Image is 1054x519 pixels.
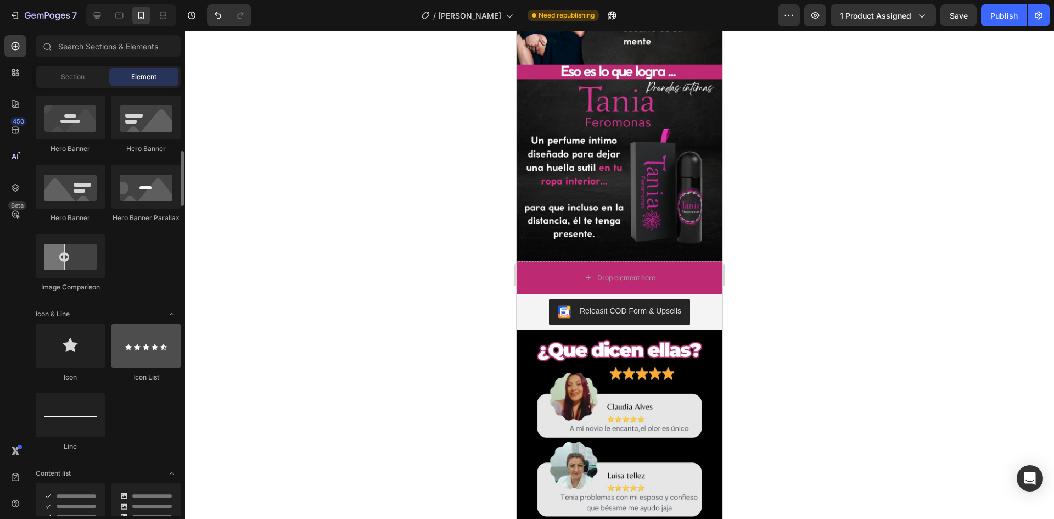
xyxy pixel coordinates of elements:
button: Publish [981,4,1027,26]
span: Toggle open [163,305,181,323]
span: Icon & Line [36,309,70,319]
div: Hero Banner [111,144,181,154]
span: / [433,10,436,21]
button: 1 product assigned [831,4,936,26]
p: 7 [72,9,77,22]
div: Beta [8,201,26,210]
button: Save [940,4,977,26]
span: 1 product assigned [840,10,911,21]
iframe: Design area [517,31,722,519]
div: Hero Banner [36,213,105,223]
div: Image Comparison [36,282,105,292]
div: Undo/Redo [207,4,251,26]
span: Element [131,72,156,82]
span: Save [950,11,968,20]
div: Line [36,442,105,451]
div: Publish [990,10,1018,21]
span: [PERSON_NAME] [438,10,501,21]
div: Hero Banner [36,144,105,154]
span: Need republishing [539,10,595,20]
div: 450 [10,117,26,126]
span: Section [61,72,85,82]
button: 7 [4,4,82,26]
span: Content list [36,468,71,478]
span: Toggle open [163,465,181,482]
input: Search Sections & Elements [36,35,181,57]
div: Icon [36,372,105,382]
div: Open Intercom Messenger [1017,465,1043,492]
div: Icon List [111,372,181,382]
div: Hero Banner Parallax [111,213,181,223]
